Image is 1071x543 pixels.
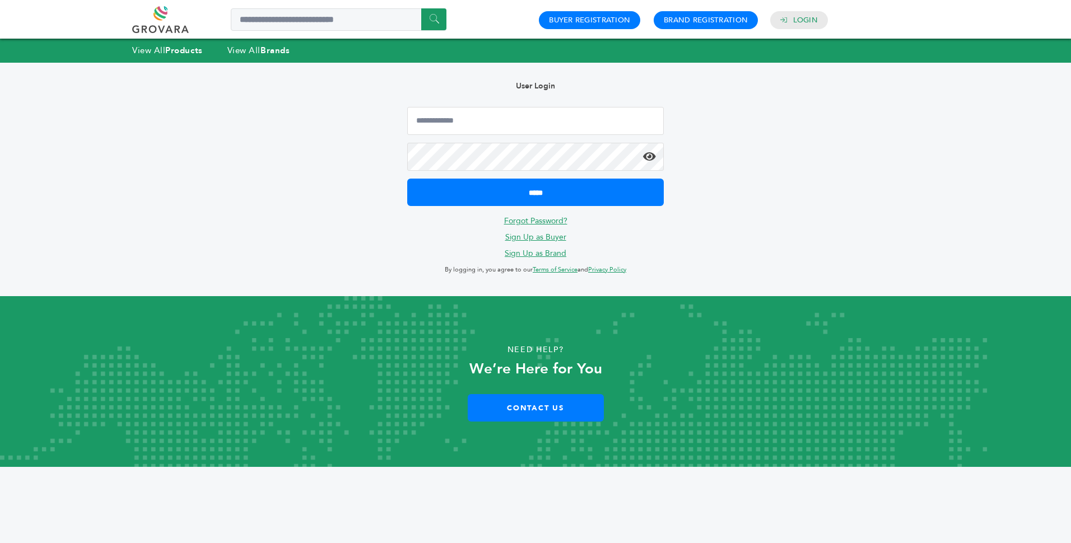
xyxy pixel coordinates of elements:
[132,45,203,56] a: View AllProducts
[516,81,555,91] b: User Login
[260,45,290,56] strong: Brands
[54,341,1018,358] p: Need Help?
[469,359,602,379] strong: We’re Here for You
[165,45,202,56] strong: Products
[227,45,290,56] a: View AllBrands
[549,15,630,25] a: Buyer Registration
[505,232,566,242] a: Sign Up as Buyer
[533,265,578,274] a: Terms of Service
[793,15,818,25] a: Login
[505,248,566,259] a: Sign Up as Brand
[504,216,567,226] a: Forgot Password?
[664,15,748,25] a: Brand Registration
[407,263,664,277] p: By logging in, you agree to our and
[407,143,664,171] input: Password
[588,265,626,274] a: Privacy Policy
[231,8,446,31] input: Search a product or brand...
[468,394,604,422] a: Contact Us
[407,107,664,135] input: Email Address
